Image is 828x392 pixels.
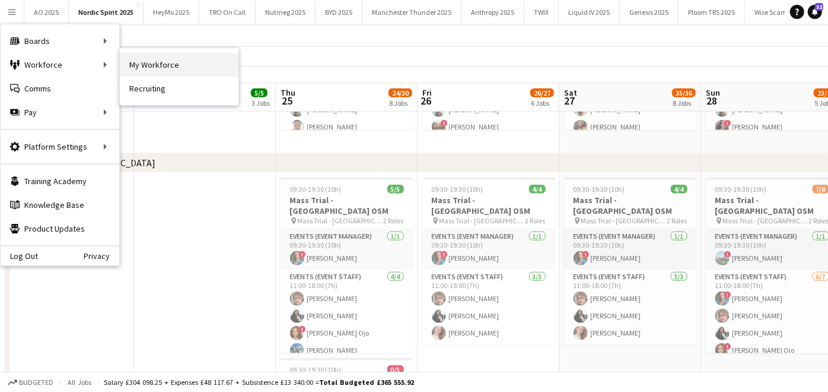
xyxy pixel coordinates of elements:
[84,251,119,261] a: Privacy
[667,216,687,225] span: 2 Roles
[251,88,267,97] span: 5/5
[562,94,577,108] span: 27
[1,217,119,241] a: Product Updates
[564,230,697,270] app-card-role: Events (Event Manager)1/109:30-19:30 (10h)![PERSON_NAME]
[256,1,316,24] button: Nutmeg 2025
[745,1,797,24] button: Wise Scam
[724,343,731,350] span: !
[440,216,526,225] span: Mass Trial - [GEOGRAPHIC_DATA] OSM
[24,1,69,24] button: AO 2025
[281,230,413,270] app-card-role: Events (Event Manager)1/109:30-19:30 (10h)![PERSON_NAME]
[281,195,413,216] h3: Mass Trial - [GEOGRAPHIC_DATA] OSM
[299,251,306,258] span: !
[362,1,461,24] button: Manchester Thunder 2025
[724,251,731,258] span: !
[6,376,55,389] button: Budgeted
[389,99,412,108] div: 8 Jobs
[1,100,119,124] div: Pay
[65,378,94,387] span: All jobs
[673,99,695,108] div: 8 Jobs
[1,169,119,193] a: Training Academy
[422,87,432,98] span: Fri
[251,99,270,108] div: 3 Jobs
[808,5,822,19] a: 32
[69,1,144,24] button: Nordic Spirit 2025
[620,1,679,24] button: Genesis 2025
[529,185,546,194] span: 4/4
[564,87,577,98] span: Sat
[574,185,625,194] span: 09:30-19:30 (10h)
[1,53,119,77] div: Workforce
[299,326,306,333] span: !
[672,88,696,97] span: 35/36
[144,1,199,24] button: HeyMo 2025
[564,270,697,345] app-card-role: Events (Event Staff)3/311:00-18:00 (7h)[PERSON_NAME][PERSON_NAME][PERSON_NAME]
[564,178,697,345] app-job-card: 09:30-19:30 (10h)4/4Mass Trial - [GEOGRAPHIC_DATA] OSM Mass Trial - [GEOGRAPHIC_DATA] OSM2 RolesE...
[706,87,720,98] span: Sun
[724,292,731,299] span: !
[316,1,362,24] button: BYD 2025
[422,230,555,270] app-card-role: Events (Event Manager)1/109:30-19:30 (10h)![PERSON_NAME]
[1,193,119,217] a: Knowledge Base
[298,216,384,225] span: Mass Trial - [GEOGRAPHIC_DATA] OSM
[715,185,767,194] span: 09:30-19:30 (10h)
[559,1,620,24] button: Liquid IV 2025
[281,270,413,362] app-card-role: Events (Event Staff)4/411:00-18:00 (7h)[PERSON_NAME][PERSON_NAME]![PERSON_NAME] Ojo[PERSON_NAME]
[422,270,555,345] app-card-role: Events (Event Staff)3/311:00-18:00 (7h)[PERSON_NAME][PERSON_NAME][PERSON_NAME]
[422,178,555,345] app-job-card: 09:30-19:30 (10h)4/4Mass Trial - [GEOGRAPHIC_DATA] OSM Mass Trial - [GEOGRAPHIC_DATA] OSM2 RolesE...
[281,178,413,353] app-job-card: 09:30-19:30 (10h)5/5Mass Trial - [GEOGRAPHIC_DATA] OSM Mass Trial - [GEOGRAPHIC_DATA] OSM2 RolesE...
[120,77,238,100] a: Recruiting
[704,94,720,108] span: 28
[1,251,38,261] a: Log Out
[581,216,667,225] span: Mass Trial - [GEOGRAPHIC_DATA] OSM
[422,195,555,216] h3: Mass Trial - [GEOGRAPHIC_DATA] OSM
[281,87,295,98] span: Thu
[19,378,53,387] span: Budgeted
[524,1,559,24] button: TWIX
[1,77,119,100] a: Comms
[388,88,412,97] span: 24/30
[582,251,590,258] span: !
[564,195,697,216] h3: Mass Trial - [GEOGRAPHIC_DATA] OSM
[679,1,745,24] button: Ploom TRS 2025
[724,120,731,127] span: !
[432,185,483,194] span: 09:30-19:30 (10h)
[671,185,687,194] span: 4/4
[1,29,119,53] div: Boards
[290,185,342,194] span: 09:30-19:30 (10h)
[526,216,546,225] span: 2 Roles
[531,99,553,108] div: 6 Jobs
[441,120,448,127] span: !
[387,365,404,374] span: 0/5
[120,53,238,77] a: My Workforce
[290,365,342,374] span: 09:30-19:30 (10h)
[461,1,524,24] button: Anthropy 2025
[387,185,404,194] span: 5/5
[104,378,414,387] div: Salary £304 098.25 + Expenses £48 117.67 + Subsistence £13 340.00 =
[199,1,256,24] button: TRO On Call
[384,216,404,225] span: 2 Roles
[319,378,414,387] span: Total Budgeted £365 555.92
[1,135,119,159] div: Platform Settings
[421,94,432,108] span: 26
[723,216,809,225] span: Mass Trial - [GEOGRAPHIC_DATA] OSM
[530,88,554,97] span: 26/27
[279,94,295,108] span: 25
[815,3,823,11] span: 32
[441,251,448,258] span: !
